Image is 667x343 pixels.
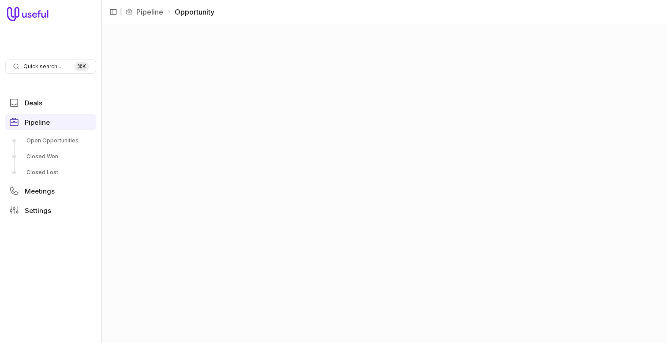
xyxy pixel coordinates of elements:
a: Closed Lost [5,165,96,179]
span: Meetings [25,188,55,194]
a: Open Opportunities [5,134,96,148]
kbd: ⌘ K [75,62,89,71]
li: Opportunity [167,7,214,17]
button: Collapse sidebar [107,5,120,19]
span: Settings [25,207,51,214]
span: Deals [25,100,42,106]
a: Deals [5,95,96,111]
span: Quick search... [23,63,61,70]
a: Pipeline [136,7,163,17]
a: Closed Won [5,149,96,164]
a: Settings [5,202,96,218]
a: Pipeline [5,114,96,130]
span: | [120,7,122,17]
a: Meetings [5,183,96,199]
span: Pipeline [25,119,50,126]
div: Pipeline submenu [5,134,96,179]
